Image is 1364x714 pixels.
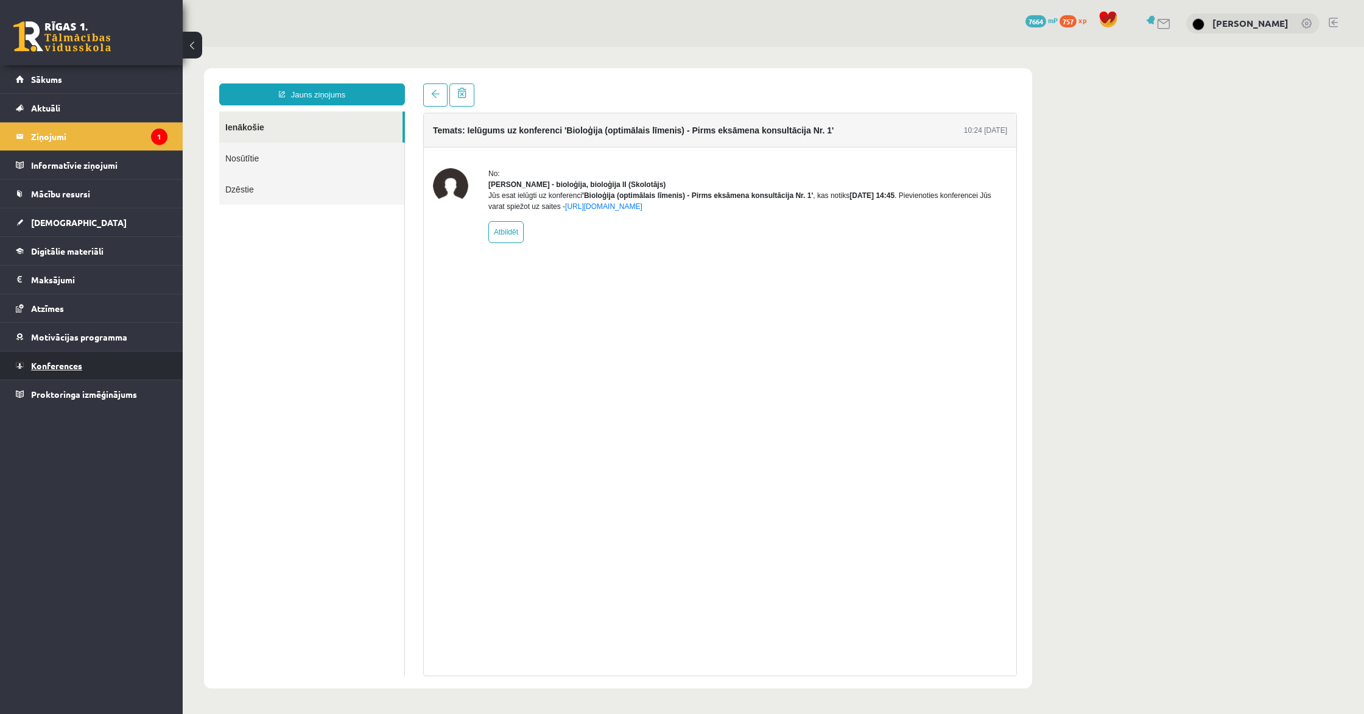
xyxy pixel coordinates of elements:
[16,237,167,265] a: Digitālie materiāli
[31,102,60,113] span: Aktuāli
[16,294,167,322] a: Atzīmes
[31,246,104,256] span: Digitālie materiāli
[1060,15,1092,25] a: 757 xp
[1078,15,1086,25] span: xp
[16,380,167,408] a: Proktoringa izmēģinājums
[13,21,111,52] a: Rīgas 1. Tālmācības vidusskola
[382,155,460,164] a: [URL][DOMAIN_NAME]
[31,217,127,228] span: [DEMOGRAPHIC_DATA]
[16,122,167,150] a: Ziņojumi1
[250,79,651,88] h4: Temats: Ielūgums uz konferenci 'Bioloģija (optimālais līmenis) - Pirms eksāmena konsultācija Nr. 1'
[1025,15,1058,25] a: 7664 mP
[1048,15,1058,25] span: mP
[16,94,167,122] a: Aktuāli
[16,180,167,208] a: Mācību resursi
[31,188,90,199] span: Mācību resursi
[16,266,167,294] a: Maksājumi
[306,121,824,132] div: No:
[306,174,341,196] a: Atbildēt
[31,266,167,294] legend: Maksājumi
[151,129,167,145] i: 1
[16,323,167,351] a: Motivācijas programma
[306,133,483,142] strong: [PERSON_NAME] - bioloģija, bioloģija II (Skolotājs)
[1060,15,1077,27] span: 757
[37,65,220,96] a: Ienākošie
[306,143,824,165] div: Jūs esat ielūgti uz konferenci , kas notiks . Pievienoties konferencei Jūs varat spiežot uz saites -
[1192,18,1204,30] img: Karīna Frīdenberga
[31,389,137,400] span: Proktoringa izmēģinājums
[399,144,630,153] b: 'Bioloģija (optimālais līmenis) - Pirms eksāmena konsultācija Nr. 1'
[37,127,222,158] a: Dzēstie
[31,151,167,179] legend: Informatīvie ziņojumi
[1212,17,1288,29] a: [PERSON_NAME]
[667,144,712,153] b: [DATE] 14:45
[1025,15,1046,27] span: 7664
[37,37,222,58] a: Jauns ziņojums
[31,331,127,342] span: Motivācijas programma
[31,303,64,314] span: Atzīmes
[16,151,167,179] a: Informatīvie ziņojumi
[31,360,82,371] span: Konferences
[16,65,167,93] a: Sākums
[37,96,222,127] a: Nosūtītie
[781,78,824,89] div: 10:24 [DATE]
[31,122,167,150] legend: Ziņojumi
[16,208,167,236] a: [DEMOGRAPHIC_DATA]
[250,121,286,157] img: Elza Saulīte - bioloģija, bioloģija II
[16,352,167,380] a: Konferences
[31,74,62,85] span: Sākums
